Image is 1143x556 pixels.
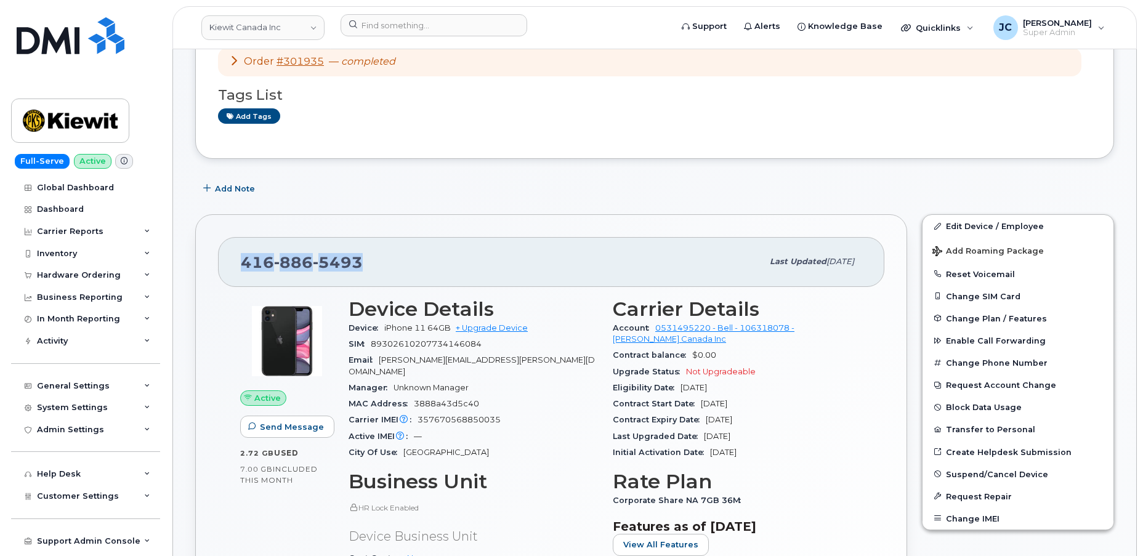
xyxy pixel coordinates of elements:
button: Reset Voicemail [923,263,1113,285]
button: Request Repair [923,485,1113,507]
h3: Features as of [DATE] [613,519,862,534]
span: Add Roaming Package [932,246,1044,258]
span: Alerts [754,20,780,33]
button: Change Phone Number [923,352,1113,374]
button: Change Plan / Features [923,307,1113,329]
span: [DATE] [710,448,737,457]
span: 886 [274,253,313,272]
button: View All Features [613,534,709,556]
span: Manager [349,383,394,392]
span: Suspend/Cancel Device [946,469,1048,478]
span: [DATE] [706,415,732,424]
button: Transfer to Personal [923,418,1113,440]
a: + Upgrade Device [456,323,528,332]
span: 5493 [313,253,363,272]
span: MAC Address [349,399,414,408]
a: #301935 [277,55,324,67]
span: 7.00 GB [240,465,273,473]
h3: Carrier Details [613,298,862,320]
span: Corporate Share NA 7GB 36M [613,496,747,505]
span: Active IMEI [349,432,414,441]
span: Unknown Manager [394,383,469,392]
span: Initial Activation Date [613,448,710,457]
h3: Rate Plan [613,470,862,493]
a: Create Helpdesk Submission [923,441,1113,463]
span: Send Message [260,421,324,433]
a: Knowledge Base [789,14,891,39]
button: Add Note [195,177,265,199]
span: Contract Start Date [613,399,701,408]
span: included this month [240,464,318,485]
button: Change IMEI [923,507,1113,530]
span: [DATE] [681,383,707,392]
iframe: Messenger Launcher [1089,502,1134,547]
a: 0531495220 - Bell - 106318078 - [PERSON_NAME] Canada Inc [613,323,794,344]
h3: Device Details [349,298,598,320]
h3: Business Unit [349,470,598,493]
span: JC [999,20,1012,35]
span: Order [244,55,274,67]
span: 3888a43d5c40 [414,399,479,408]
span: Carrier IMEI [349,415,418,424]
span: View All Features [623,539,698,550]
span: iPhone 11 64GB [384,323,451,332]
span: $0.00 [692,350,716,360]
a: Support [673,14,735,39]
span: [DATE] [704,432,730,441]
span: Last updated [770,257,826,266]
a: Alerts [735,14,789,39]
span: Eligibility Date [613,383,681,392]
span: Email [349,355,379,365]
span: [DATE] [826,257,854,266]
span: 357670568850035 [418,415,501,424]
span: Knowledge Base [808,20,882,33]
span: [PERSON_NAME][EMAIL_ADDRESS][PERSON_NAME][DOMAIN_NAME] [349,355,595,376]
span: Enable Call Forwarding [946,336,1046,345]
span: [GEOGRAPHIC_DATA] [403,448,489,457]
span: Device [349,323,384,332]
button: Suspend/Cancel Device [923,463,1113,485]
span: Not Upgradeable [686,367,756,376]
h3: Tags List [218,87,1091,103]
a: Kiewit Canada Inc [201,15,325,40]
span: — [414,432,422,441]
input: Find something... [341,14,527,36]
div: Quicklinks [892,15,982,40]
span: Super Admin [1023,28,1092,38]
span: Account [613,323,655,332]
em: completed [341,55,395,67]
a: Add tags [218,108,280,124]
span: Add Note [215,183,255,195]
span: Last Upgraded Date [613,432,704,441]
span: Contract Expiry Date [613,415,706,424]
span: City Of Use [349,448,403,457]
button: Change SIM Card [923,285,1113,307]
span: Support [692,20,727,33]
span: [DATE] [701,399,727,408]
span: 2.72 GB [240,449,274,457]
span: [PERSON_NAME] [1023,18,1092,28]
span: Upgrade Status [613,367,686,376]
button: Add Roaming Package [923,238,1113,263]
a: Edit Device / Employee [923,215,1113,237]
span: used [274,448,299,457]
button: Request Account Change [923,374,1113,396]
span: Contract balance [613,350,692,360]
div: Jene Cook [985,15,1113,40]
button: Enable Call Forwarding [923,329,1113,352]
span: Quicklinks [916,23,961,33]
span: 89302610207734146084 [371,339,482,349]
p: Device Business Unit [349,528,598,546]
p: HR Lock Enabled [349,502,598,513]
span: 416 [241,253,363,272]
span: Active [254,392,281,404]
span: SIM [349,339,371,349]
button: Send Message [240,416,334,438]
span: — [329,55,395,67]
span: Change Plan / Features [946,313,1047,323]
img: iPhone_11.jpg [250,304,324,378]
button: Block Data Usage [923,396,1113,418]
